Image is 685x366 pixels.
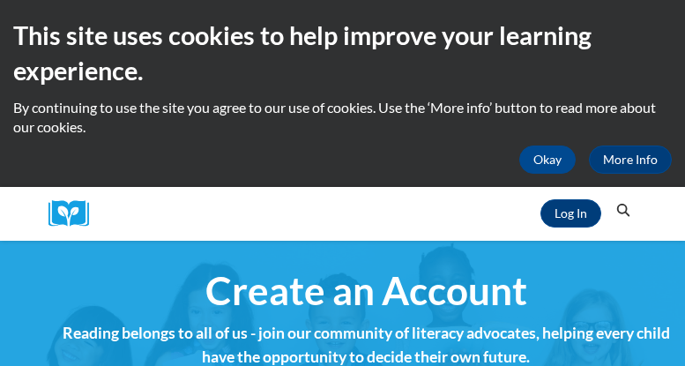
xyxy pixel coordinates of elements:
[205,267,527,314] span: Create an Account
[13,18,672,89] h2: This site uses cookies to help improve your learning experience.
[540,199,601,228] a: Log In
[589,146,672,174] a: More Info
[48,200,101,228] a: Cox Campus
[13,98,672,137] p: By continuing to use the site you agree to our use of cookies. Use the ‘More info’ button to read...
[519,146,576,174] button: Okay
[610,200,637,221] button: Search
[48,200,101,228] img: Logo brand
